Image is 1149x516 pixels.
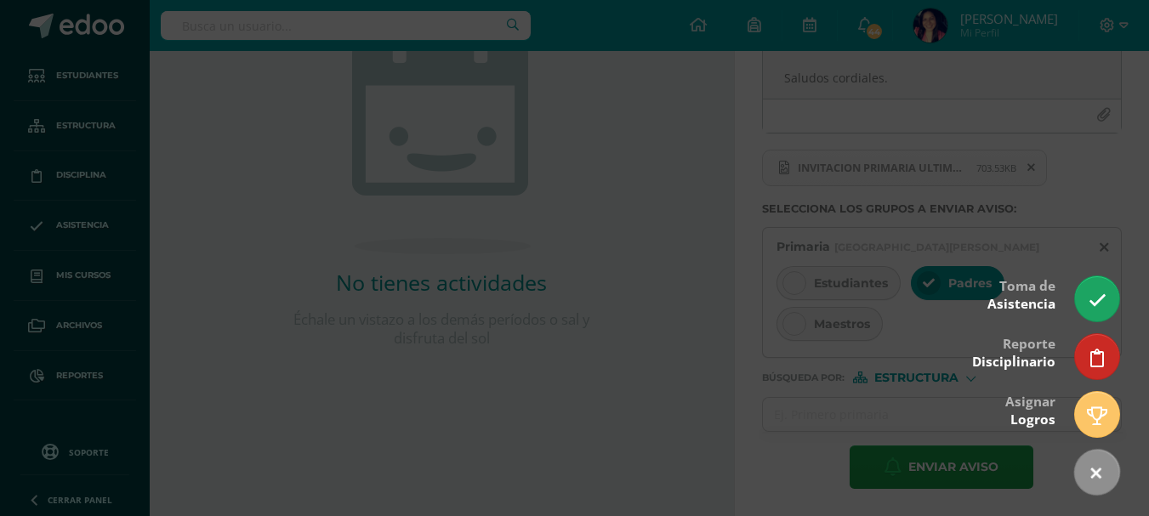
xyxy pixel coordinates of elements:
[1010,411,1055,428] span: Logros
[972,353,1055,371] span: Disciplinario
[987,295,1055,313] span: Asistencia
[1005,382,1055,437] div: Asignar
[987,266,1055,321] div: Toma de
[972,324,1055,379] div: Reporte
